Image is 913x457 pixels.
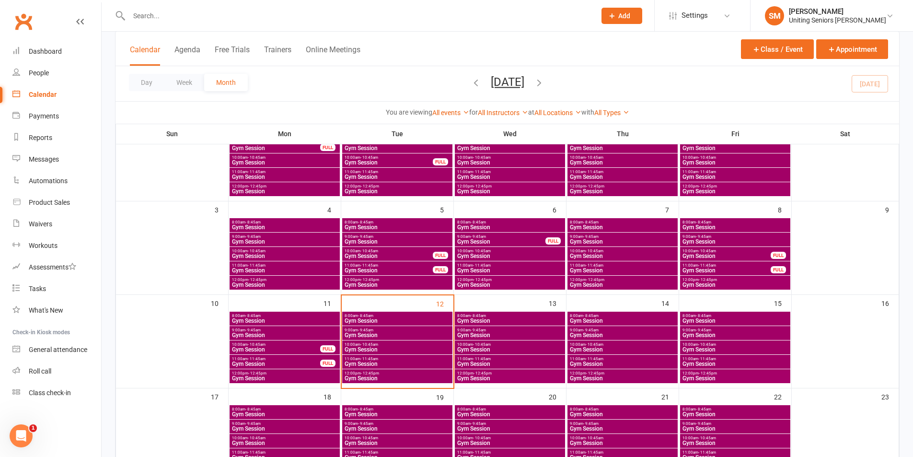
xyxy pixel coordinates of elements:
[29,199,70,206] div: Product Sales
[29,69,49,77] div: People
[12,105,101,127] a: Payments
[29,220,52,228] div: Waivers
[12,192,101,213] a: Product Sales
[12,339,101,361] a: General attendance kiosk mode
[29,242,58,249] div: Workouts
[12,235,101,257] a: Workouts
[29,155,59,163] div: Messages
[29,346,87,353] div: General attendance
[29,263,76,271] div: Assessments
[29,389,71,397] div: Class check-in
[12,257,101,278] a: Assessments
[29,134,52,141] div: Reports
[29,367,51,375] div: Roll call
[12,62,101,84] a: People
[29,424,37,432] span: 1
[12,278,101,300] a: Tasks
[29,112,59,120] div: Payments
[12,41,101,62] a: Dashboard
[12,10,35,34] a: Clubworx
[12,361,101,382] a: Roll call
[12,127,101,149] a: Reports
[12,149,101,170] a: Messages
[12,84,101,105] a: Calendar
[10,424,33,447] iframe: Intercom live chat
[29,177,68,185] div: Automations
[29,47,62,55] div: Dashboard
[12,213,101,235] a: Waivers
[12,300,101,321] a: What's New
[12,382,101,404] a: Class kiosk mode
[29,285,46,293] div: Tasks
[29,306,63,314] div: What's New
[29,91,57,98] div: Calendar
[12,170,101,192] a: Automations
